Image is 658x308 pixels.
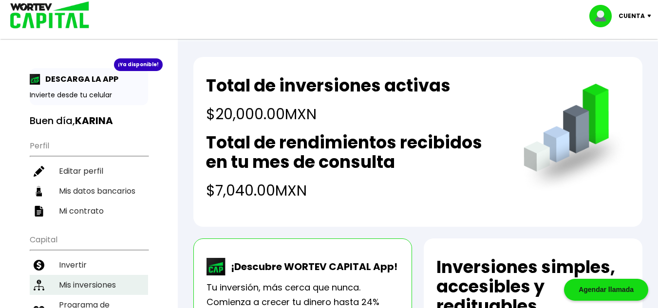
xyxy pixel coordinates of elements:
[30,181,148,201] a: Mis datos bancarios
[645,15,658,18] img: icon-down
[206,180,504,201] h4: $7,040.00 MXN
[589,5,619,27] img: profile-image
[206,76,451,95] h2: Total de inversiones activas
[30,201,148,221] a: Mi contrato
[226,259,397,274] p: ¡Descubre WORTEV CAPITAL App!
[206,133,504,172] h2: Total de rendimientos recibidos en tu mes de consulta
[34,260,44,271] img: invertir-icon.b3b967d7.svg
[114,58,163,71] div: ¡Ya disponible!
[30,115,148,127] h3: Buen día,
[30,275,148,295] a: Mis inversiones
[34,166,44,177] img: editar-icon.952d3147.svg
[34,186,44,197] img: datos-icon.10cf9172.svg
[40,73,118,85] p: DESCARGA LA APP
[207,258,226,275] img: wortev-capital-app-icon
[30,161,148,181] a: Editar perfil
[30,90,148,100] p: Invierte desde tu celular
[75,114,113,127] b: KARINA
[30,255,148,275] a: Invertir
[519,84,630,194] img: grafica.516fef24.png
[34,280,44,290] img: inversiones-icon.6695dc30.svg
[30,135,148,221] ul: Perfil
[34,206,44,217] img: contrato-icon.f2db500c.svg
[564,279,648,301] div: Agendar llamada
[206,103,451,125] h4: $20,000.00 MXN
[30,74,40,85] img: app-icon
[619,9,645,23] p: Cuenta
